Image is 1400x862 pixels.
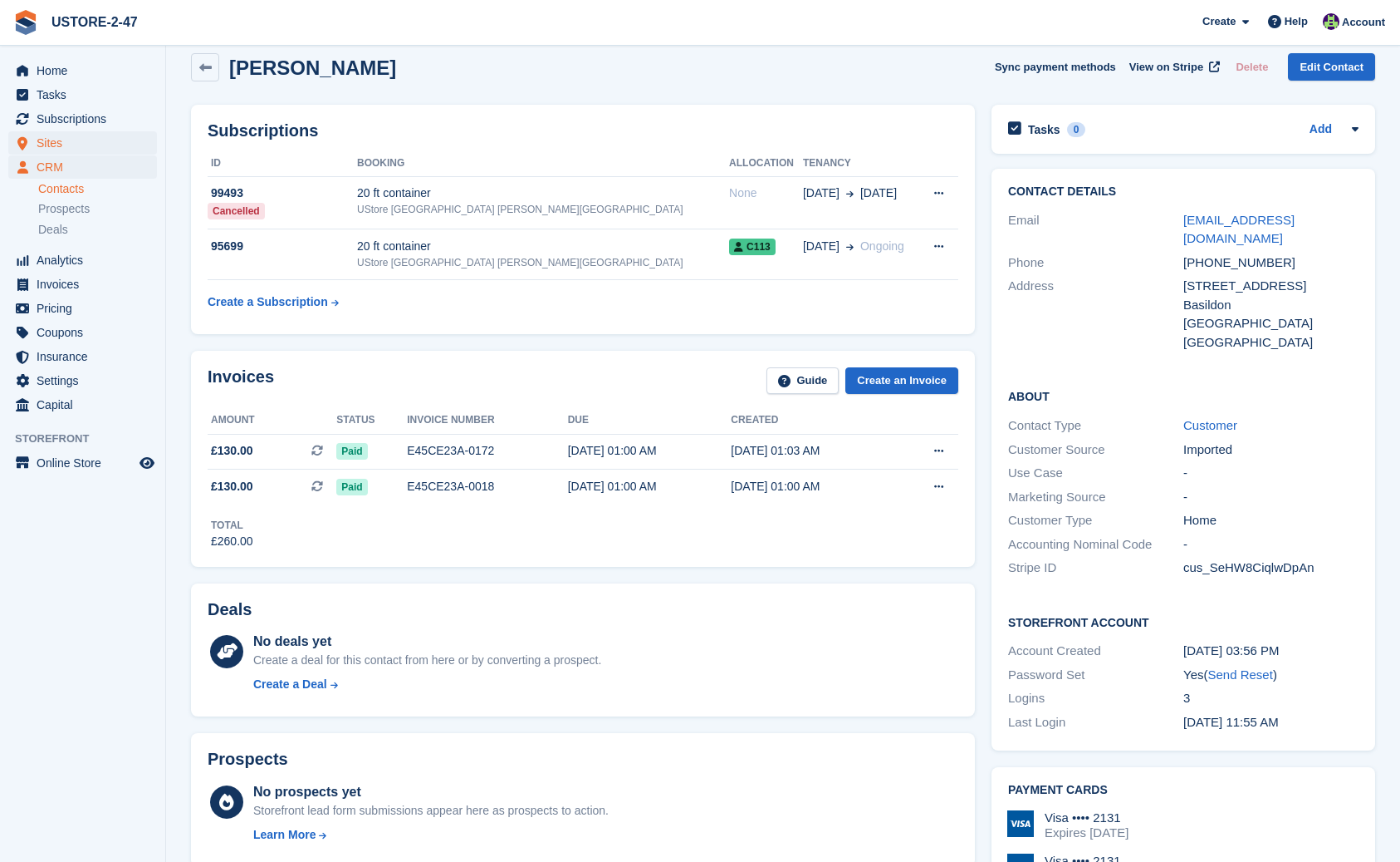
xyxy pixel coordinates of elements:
[38,222,68,238] span: Deals
[208,407,336,434] th: Amount
[357,238,729,255] div: 20 ft container
[253,802,609,820] div: Storefront lead form submissions appear here as prospects to action.
[803,238,840,255] span: [DATE]
[1183,314,1358,333] div: [GEOGRAPHIC_DATA]
[1183,559,1358,578] div: cus_SeHW8CiqlwDpAn
[1183,277,1358,296] div: [STREET_ADDRESS]
[8,393,157,416] a: menu
[8,369,157,392] a: menu
[1129,59,1203,76] span: View on Stripe
[1203,667,1276,682] span: ( )
[1008,464,1183,483] div: Use Case
[208,150,357,177] th: ID
[8,273,157,296] a: menu
[37,345,136,368] span: Insurance
[37,107,136,131] span: Subscriptions
[1207,667,1272,682] a: Send Reset
[357,202,729,217] div: UStore [GEOGRAPHIC_DATA] [PERSON_NAME][GEOGRAPHIC_DATA]
[253,652,601,669] div: Create a deal for this contact from here or by converting a prospect.
[357,150,729,177] th: Booking
[1323,13,1339,30] img: Kelly Donaldson
[1183,464,1358,483] div: -
[8,345,157,368] a: menu
[1309,121,1332,140] a: Add
[729,239,776,255] span: C113
[1183,213,1295,246] a: [EMAIL_ADDRESS][DOMAIN_NAME]
[38,201,90,217] span: Prospects
[37,155,136,179] span: CRM
[1008,277,1183,352] div: Address
[1183,666,1358,685] div: Yes
[1183,488,1358,507] div: -
[1008,211,1183,249] div: Email
[1183,642,1358,661] div: [DATE] 03:56 PM
[37,393,136,416] span: Capital
[8,297,157,320] a: menu
[1342,14,1385,31] span: Account
[208,367,274,395] h2: Invoices
[8,155,157,179] a: menu
[1008,441,1183,460] div: Customer Source
[407,407,567,434] th: Invoice number
[1008,488,1183,507] div: Marketing Source
[336,479,367,495] span: Paid
[766,367,840,395] a: Guide
[1183,715,1279,729] time: 2025-09-02 10:55:22 UTC
[407,478,567,495] div: E45CE23A-0018
[1183,418,1237,432] a: Customer
[208,600,252,619] h2: Deals
[253,676,601,693] a: Create a Deal
[568,442,732,460] div: [DATE] 01:00 AM
[37,321,136,344] span: Coupons
[1008,666,1183,685] div: Password Set
[208,293,328,311] div: Create a Subscription
[1008,784,1358,797] h2: Payment cards
[229,57,396,79] h2: [PERSON_NAME]
[407,442,567,460] div: E45CE23A-0172
[1008,387,1358,404] h2: About
[1123,53,1223,81] a: View on Stripe
[357,185,729,202] div: 20 ft container
[1183,535,1358,554] div: -
[211,518,253,533] div: Total
[803,150,918,177] th: Tenancy
[1008,642,1183,661] div: Account Created
[211,533,253,550] div: £260.00
[336,443,367,460] span: Paid
[845,367,958,395] a: Create an Invoice
[1008,713,1183,732] div: Last Login
[8,59,157,82] a: menu
[1183,511,1358,530] div: Home
[1008,535,1183,554] div: Accounting Nominal Code
[8,451,157,475] a: menu
[38,181,157,197] a: Contacts
[8,321,157,344] a: menu
[208,203,265,219] div: Cancelled
[1028,122,1060,137] h2: Tasks
[37,131,136,155] span: Sites
[253,782,609,802] div: No prospects yet
[13,10,38,35] img: stora-icon-8386f47178a22dfd0bd8f6a31ec36ba5ce8667c1dd55bd0f319d3a0aa187defe.svg
[37,249,136,272] span: Analytics
[208,238,357,255] div: 95699
[1045,825,1128,840] div: Expires [DATE]
[208,121,958,140] h2: Subscriptions
[208,185,357,202] div: 99493
[45,8,144,36] a: USTORE-2-47
[860,185,897,202] span: [DATE]
[803,185,840,202] span: [DATE]
[253,632,601,652] div: No deals yet
[1008,689,1183,708] div: Logins
[253,826,316,844] div: Learn More
[137,453,157,473] a: Preview store
[729,185,803,202] div: None
[731,407,894,434] th: Created
[568,478,732,495] div: [DATE] 01:00 AM
[731,478,894,495] div: [DATE] 01:00 AM
[15,431,165,447] span: Storefront
[731,442,894,460] div: [DATE] 01:03 AM
[1288,53,1375,81] a: Edit Contact
[211,478,253,495] span: £130.00
[208,750,288,769] h2: Prospects
[1008,416,1183,436] div: Contact Type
